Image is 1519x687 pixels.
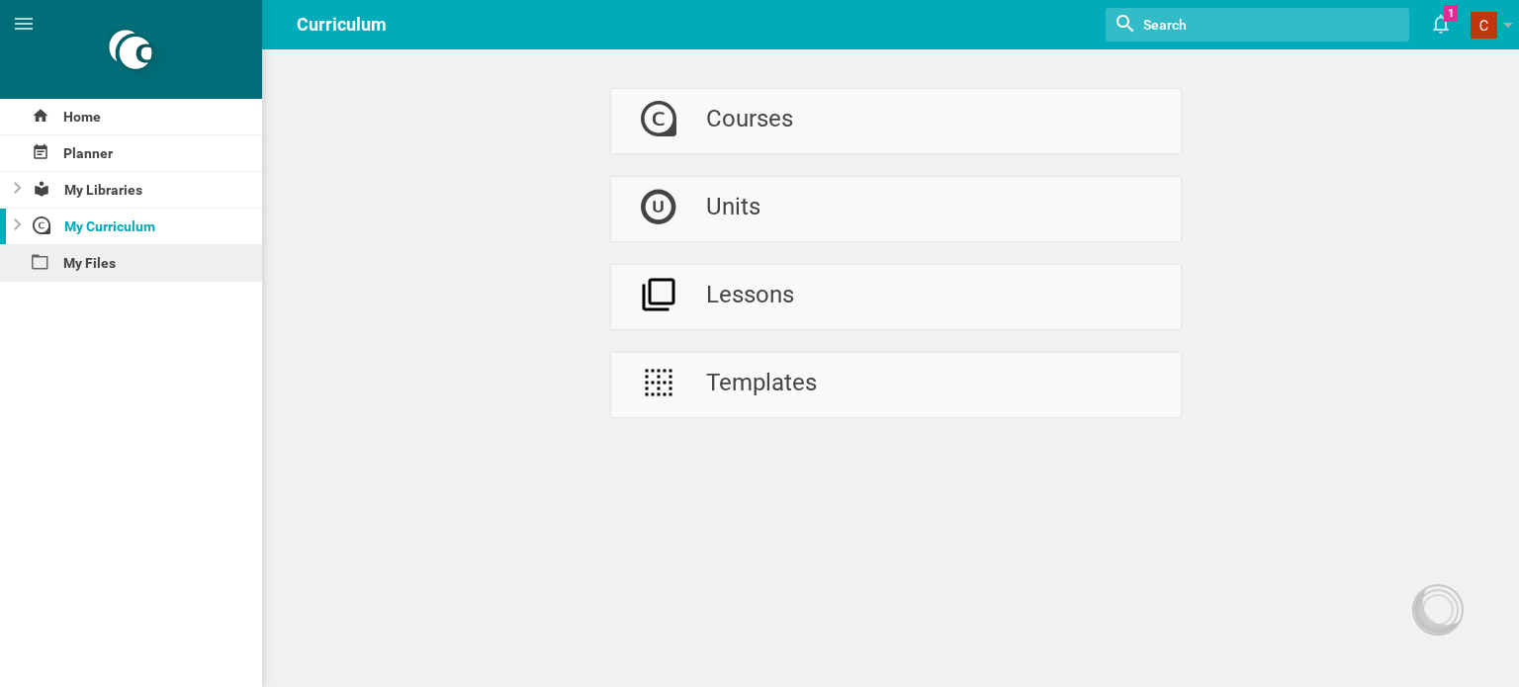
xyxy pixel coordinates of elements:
[297,14,387,35] span: Curriculum
[27,209,263,244] div: My Curriculum
[611,177,1181,241] a: Units
[611,265,1181,329] a: Lessons
[706,89,793,153] div: Courses
[706,265,794,329] div: Lessons
[611,89,1181,153] a: Courses
[706,177,760,241] div: Units
[1141,12,1323,38] input: Search
[611,353,1181,417] a: Templates
[27,172,263,208] div: My Libraries
[706,353,817,417] div: Templates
